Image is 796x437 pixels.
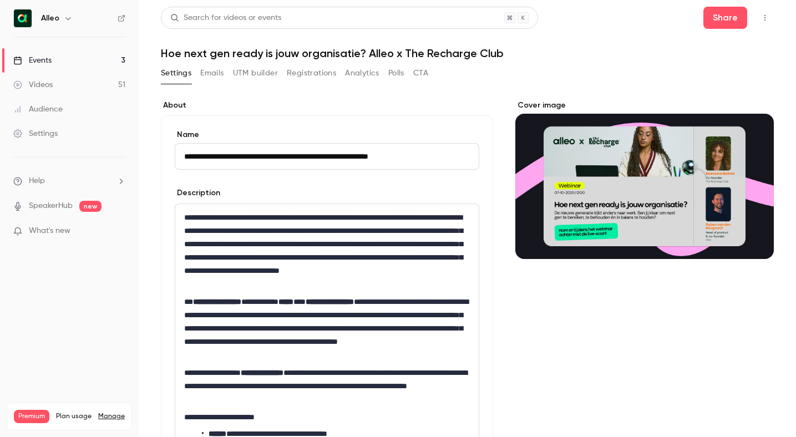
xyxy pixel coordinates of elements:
[13,79,53,90] div: Videos
[170,12,281,24] div: Search for videos or events
[413,64,428,82] button: CTA
[41,13,59,24] h6: Alleo
[161,64,191,82] button: Settings
[175,129,479,140] label: Name
[13,104,63,115] div: Audience
[345,64,379,82] button: Analytics
[29,175,45,187] span: Help
[200,64,224,82] button: Emails
[703,7,747,29] button: Share
[161,47,774,60] h1: Hoe next gen ready is jouw organisatie? Alleo x The Recharge Club
[14,9,32,27] img: Alleo
[175,187,220,199] label: Description
[287,64,336,82] button: Registrations
[161,100,493,111] label: About
[56,412,92,421] span: Plan usage
[388,64,404,82] button: Polls
[233,64,278,82] button: UTM builder
[13,175,125,187] li: help-dropdown-opener
[29,225,70,237] span: What's new
[515,100,774,259] section: Cover image
[14,410,49,423] span: Premium
[112,226,125,236] iframe: Noticeable Trigger
[98,412,125,421] a: Manage
[13,128,58,139] div: Settings
[13,55,52,66] div: Events
[29,200,73,212] a: SpeakerHub
[515,100,774,111] label: Cover image
[79,201,102,212] span: new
